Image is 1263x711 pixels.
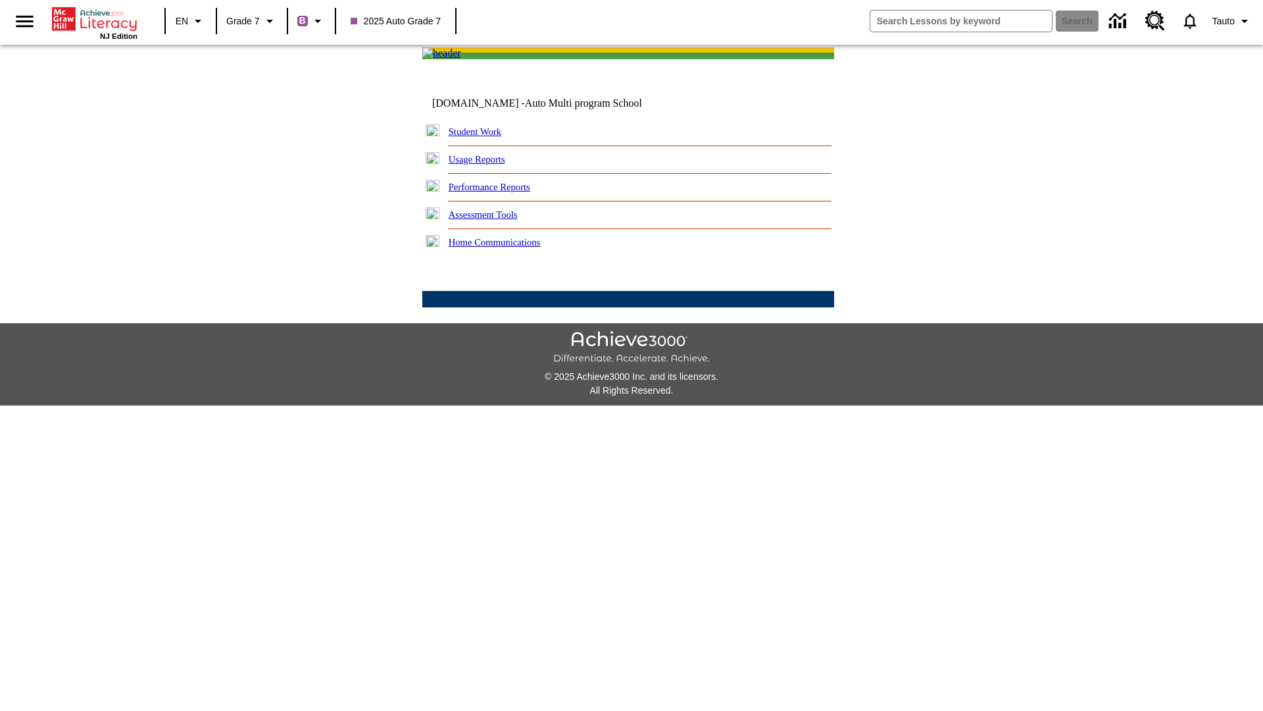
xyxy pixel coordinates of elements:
img: plus.gif [426,124,439,136]
a: Resource Center, Will open in new tab [1137,3,1173,39]
nobr: Auto Multi program School [525,97,642,109]
button: Open side menu [5,2,44,41]
img: Achieve3000 Differentiate Accelerate Achieve [553,331,710,365]
span: Tauto [1212,14,1235,28]
button: Profile/Settings [1207,9,1258,33]
a: Notifications [1173,4,1207,38]
a: Performance Reports [449,182,530,192]
span: NJ Edition [100,32,137,40]
span: B [299,13,306,29]
a: Assessment Tools [449,209,518,220]
img: plus.gif [426,207,439,219]
button: Grade: Grade 7, Select a grade [221,9,283,33]
button: Boost Class color is purple. Change class color [292,9,331,33]
td: [DOMAIN_NAME] - [432,97,674,109]
img: plus.gif [426,180,439,192]
a: Student Work [449,126,501,137]
input: search field [870,11,1052,32]
img: plus.gif [426,235,439,247]
button: Language: EN, Select a language [170,9,212,33]
a: Home Communications [449,237,541,248]
img: plus.gif [426,152,439,164]
span: Grade 7 [226,14,260,28]
div: Home [52,5,137,40]
a: Data Center [1101,3,1137,39]
span: EN [176,14,188,28]
a: Usage Reports [449,154,505,165]
span: 2025 Auto Grade 7 [351,14,441,28]
img: header [422,47,461,59]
